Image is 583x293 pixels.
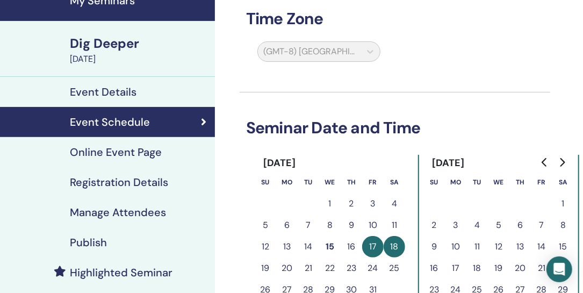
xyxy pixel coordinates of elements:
[255,258,276,279] button: 19
[298,258,319,279] button: 21
[445,236,466,258] button: 10
[70,266,172,279] h4: Highlighted Seminar
[255,215,276,236] button: 5
[488,171,509,193] th: Wednesday
[70,34,208,53] div: Dig Deeper
[70,146,162,159] h4: Online Event Page
[445,258,466,279] button: 17
[319,215,341,236] button: 8
[546,256,572,282] div: Open Intercom Messenger
[488,215,509,236] button: 5
[423,155,473,171] div: [DATE]
[509,171,531,193] th: Thursday
[552,236,574,258] button: 15
[536,152,553,173] button: Go to previous month
[240,9,550,28] h3: Time Zone
[423,215,445,236] button: 2
[552,193,574,215] button: 1
[445,171,466,193] th: Monday
[70,85,136,98] h4: Event Details
[423,236,445,258] button: 9
[276,258,298,279] button: 20
[319,193,341,215] button: 1
[341,258,362,279] button: 23
[488,258,509,279] button: 19
[531,215,552,236] button: 7
[319,236,341,258] button: 15
[70,176,168,189] h4: Registration Details
[255,236,276,258] button: 12
[255,171,276,193] th: Sunday
[445,215,466,236] button: 3
[552,171,574,193] th: Saturday
[384,236,405,258] button: 18
[384,258,405,279] button: 25
[466,236,488,258] button: 11
[341,215,362,236] button: 9
[384,171,405,193] th: Saturday
[466,171,488,193] th: Tuesday
[466,215,488,236] button: 4
[423,171,445,193] th: Sunday
[341,171,362,193] th: Thursday
[531,258,552,279] button: 21
[423,258,445,279] button: 16
[362,236,384,258] button: 17
[552,215,574,236] button: 8
[531,236,552,258] button: 14
[362,258,384,279] button: 24
[319,171,341,193] th: Wednesday
[70,116,150,128] h4: Event Schedule
[384,215,405,236] button: 11
[298,171,319,193] th: Tuesday
[553,152,571,173] button: Go to next month
[531,171,552,193] th: Friday
[384,193,405,215] button: 4
[240,118,550,138] h3: Seminar Date and Time
[509,236,531,258] button: 13
[362,171,384,193] th: Friday
[63,34,215,66] a: Dig Deeper[DATE]
[319,258,341,279] button: 22
[276,236,298,258] button: 13
[488,236,509,258] button: 12
[341,193,362,215] button: 2
[298,215,319,236] button: 7
[276,171,298,193] th: Monday
[70,53,208,66] div: [DATE]
[276,215,298,236] button: 6
[362,193,384,215] button: 3
[255,155,305,171] div: [DATE]
[509,215,531,236] button: 6
[362,215,384,236] button: 10
[509,258,531,279] button: 20
[298,236,319,258] button: 14
[70,236,107,249] h4: Publish
[70,206,166,219] h4: Manage Attendees
[341,236,362,258] button: 16
[466,258,488,279] button: 18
